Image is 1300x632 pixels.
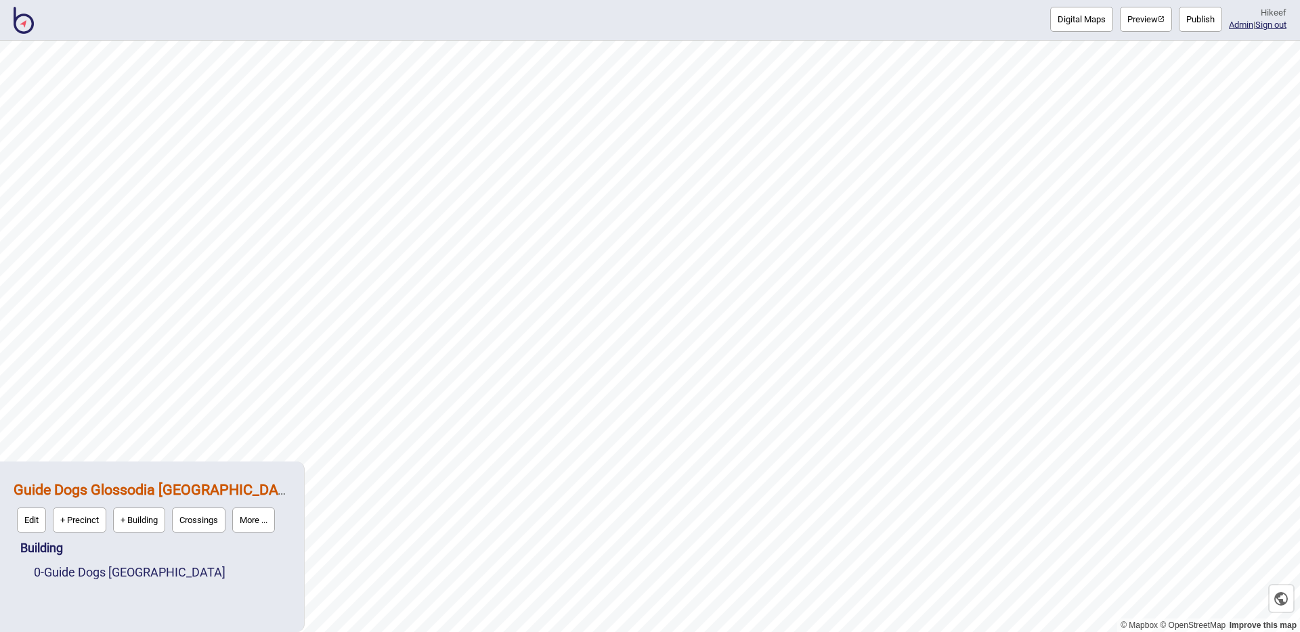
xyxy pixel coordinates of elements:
a: More ... [229,504,278,536]
button: Edit [17,507,46,533]
a: Mapbox [1121,620,1158,630]
div: Guide Dogs NSW [34,560,290,585]
button: Publish [1179,7,1222,32]
div: Hi keef [1229,7,1286,19]
a: Crossings [169,504,229,536]
a: Map feedback [1230,620,1297,630]
a: Edit [14,504,49,536]
button: Crossings [172,507,225,533]
a: 0-Guide Dogs [GEOGRAPHIC_DATA] [34,565,225,579]
button: Digital Maps [1050,7,1113,32]
button: Preview [1120,7,1172,32]
img: preview [1158,16,1165,22]
a: Previewpreview [1120,7,1172,32]
button: + Precinct [53,507,106,533]
span: | [1229,20,1255,30]
button: More ... [232,507,275,533]
a: Guide Dogs Glossodia [GEOGRAPHIC_DATA] [14,481,299,498]
div: Guide Dogs Glossodia NSW [14,475,290,536]
button: + Building [113,507,165,533]
img: BindiMaps CMS [14,7,34,34]
a: OpenStreetMap [1160,620,1226,630]
button: Sign out [1255,20,1286,30]
a: Building [20,541,63,555]
a: Admin [1229,20,1253,30]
